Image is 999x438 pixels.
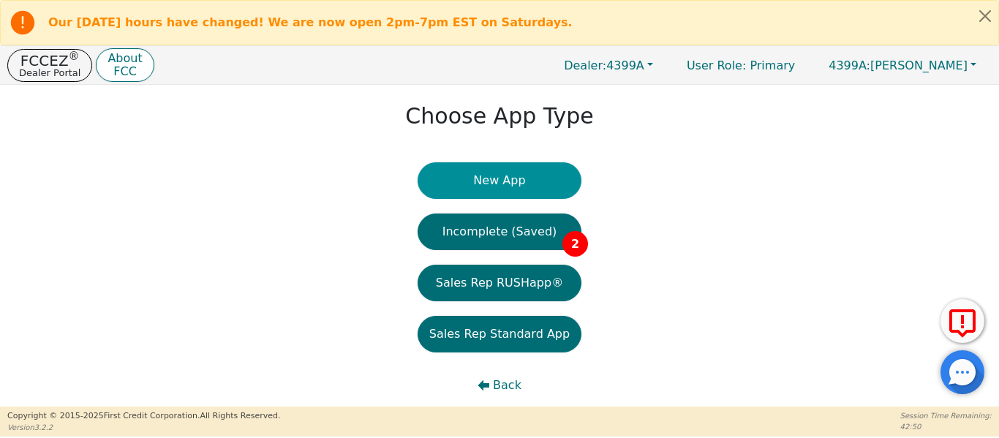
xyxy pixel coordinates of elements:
button: 4399A:[PERSON_NAME] [813,54,992,77]
span: 4399A: [829,58,870,72]
span: 4399A [564,58,644,72]
p: Primary [672,51,810,80]
button: Incomplete (Saved)2 [418,214,581,250]
button: FCCEZ®Dealer Portal [7,49,92,82]
p: Version 3.2.2 [7,422,280,433]
p: Session Time Remaining: [900,410,992,421]
button: Close alert [972,1,998,31]
span: User Role : [687,58,746,72]
b: Our [DATE] hours have changed! We are now open 2pm-7pm EST on Saturdays. [48,15,573,29]
p: 42:50 [900,421,992,432]
button: Sales Rep Standard App [418,316,581,352]
p: Copyright © 2015- 2025 First Credit Corporation. [7,410,280,423]
span: All Rights Reserved. [200,411,280,420]
button: Dealer:4399A [548,54,668,77]
button: AboutFCC [96,48,154,83]
button: New App [418,162,581,199]
span: 2 [562,231,588,257]
h1: Choose App Type [405,103,593,129]
sup: ® [69,50,80,63]
span: Dealer: [564,58,606,72]
button: Report Error to FCC [940,299,984,343]
button: Back [418,367,581,404]
p: About [108,53,142,64]
span: [PERSON_NAME] [829,58,968,72]
p: FCCEZ [19,53,80,68]
a: User Role: Primary [672,51,810,80]
p: Dealer Portal [19,68,80,78]
span: Back [493,377,521,394]
button: Sales Rep RUSHapp® [418,265,581,301]
p: FCC [108,66,142,78]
